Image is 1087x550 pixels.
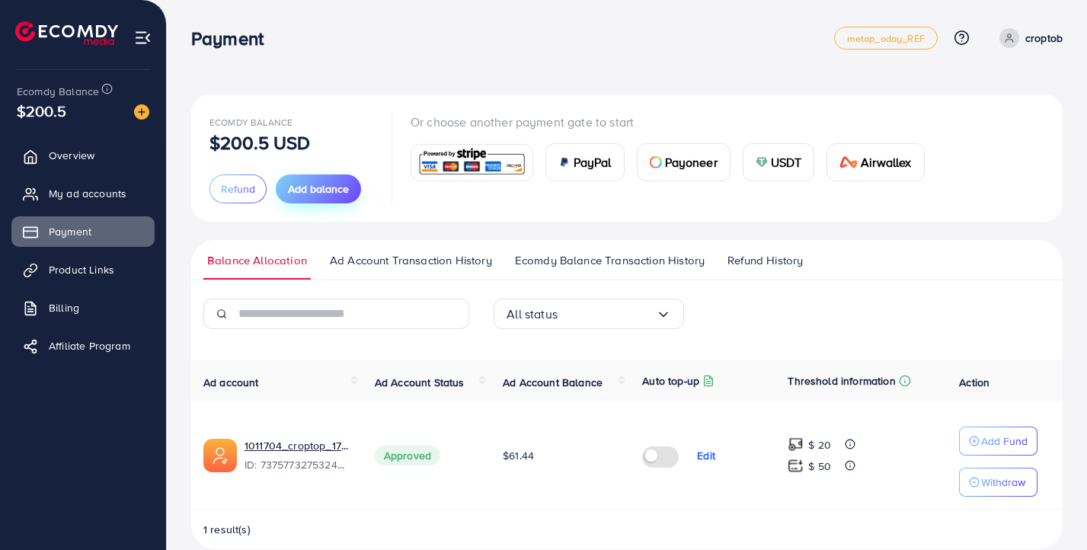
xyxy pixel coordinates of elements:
[558,302,656,326] input: Search for option
[221,181,255,197] span: Refund
[288,181,349,197] span: Add balance
[834,27,938,50] a: metap_oday_REF
[808,457,831,475] p: $ 50
[756,156,768,168] img: card
[515,252,705,269] span: Ecomdy Balance Transaction History
[665,153,718,171] span: Payoneer
[847,34,925,43] span: metap_oday_REF
[650,156,662,168] img: card
[861,153,911,171] span: Airwallex
[545,143,625,181] a: cardPayPal
[134,104,149,120] img: image
[697,446,715,465] p: Edit
[788,372,895,390] p: Threshold information
[11,331,155,361] a: Affiliate Program
[959,468,1037,497] button: Withdraw
[993,28,1063,48] a: croptob
[11,254,155,285] a: Product Links
[771,153,802,171] span: USDT
[15,21,118,45] img: logo
[375,375,465,390] span: Ad Account Status
[17,84,99,99] span: Ecomdy Balance
[503,448,534,463] span: $61.44
[981,432,1028,450] p: Add Fund
[209,174,267,203] button: Refund
[203,522,251,537] span: 1 result(s)
[507,302,558,326] span: All status
[839,156,858,168] img: card
[49,148,94,163] span: Overview
[727,252,803,269] span: Refund History
[245,457,350,472] span: ID: 7375773275324071952
[558,156,571,168] img: card
[411,144,533,181] a: card
[637,143,731,181] a: cardPayoneer
[642,372,699,390] p: Auto top-up
[788,458,804,474] img: top-up amount
[209,116,293,129] span: Ecomdy Balance
[981,473,1025,491] p: Withdraw
[411,113,937,131] p: Or choose another payment gate to start
[207,252,307,269] span: Balance Allocation
[203,375,259,390] span: Ad account
[743,143,815,181] a: cardUSDT
[574,153,612,171] span: PayPal
[245,438,350,473] div: <span class='underline'>1011704_croptop_1717306054760</span></br>7375773275324071952
[826,143,924,181] a: cardAirwallex
[17,100,66,122] span: $200.5
[375,446,440,465] span: Approved
[245,438,350,453] a: 1011704_croptop_1717306054760
[503,375,603,390] span: Ad Account Balance
[134,29,152,46] img: menu
[416,146,528,179] img: card
[11,178,155,209] a: My ad accounts
[1022,481,1076,539] iframe: Chat
[959,427,1037,456] button: Add Fund
[209,133,311,152] p: $200.5 USD
[276,174,361,203] button: Add balance
[11,216,155,247] a: Payment
[49,300,79,315] span: Billing
[49,338,130,353] span: Affiliate Program
[11,293,155,323] a: Billing
[49,224,91,239] span: Payment
[808,436,831,454] p: $ 20
[494,299,684,329] div: Search for option
[330,252,492,269] span: Ad Account Transaction History
[1025,29,1063,47] p: croptob
[49,186,126,201] span: My ad accounts
[959,375,989,390] span: Action
[49,262,114,277] span: Product Links
[788,436,804,452] img: top-up amount
[11,140,155,171] a: Overview
[191,27,276,50] h3: Payment
[203,439,237,472] img: ic-ads-acc.e4c84228.svg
